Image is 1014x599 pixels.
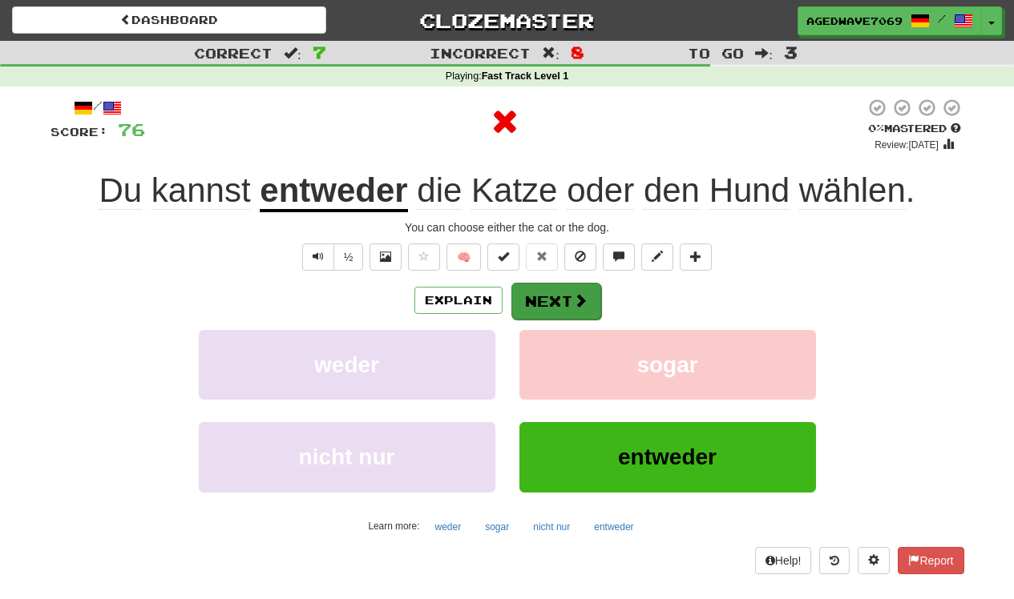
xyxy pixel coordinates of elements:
span: den [644,171,700,210]
span: Hund [709,171,790,210]
button: Next [511,283,601,320]
span: : [284,46,301,60]
span: 76 [118,119,145,139]
button: nicht nur [524,515,579,539]
button: Edit sentence (alt+d) [641,243,673,271]
a: Dashboard [12,6,326,34]
button: Report [898,547,964,574]
span: weder [314,352,379,377]
button: weder [426,515,471,539]
button: 🧠 [446,243,481,271]
div: You can choose either the cat or the dog. [50,219,964,235]
div: Text-to-speech controls [299,243,364,271]
a: Clozemaster [350,6,665,34]
button: Favorite sentence (alt+f) [408,243,440,271]
button: Show image (alt+x) [370,243,402,271]
span: Du [99,171,142,210]
span: AgedWave7069 [806,14,903,28]
button: Discuss sentence (alt+u) [603,243,635,271]
button: entweder [519,422,816,492]
span: . [408,171,915,210]
div: / [50,98,145,118]
button: Play sentence audio (ctl+space) [302,243,334,271]
button: entweder [585,515,642,539]
button: sogar [519,330,816,400]
a: AgedWave7069 / [798,6,982,35]
span: Score: [50,125,108,139]
strong: Fast Track Level 1 [482,70,569,82]
span: sogar [636,352,697,377]
button: sogar [476,515,518,539]
span: wählen [799,171,906,210]
small: Review: [DATE] [875,139,939,151]
button: Round history (alt+y) [819,547,850,574]
span: entweder [618,444,717,469]
button: Add to collection (alt+a) [680,243,712,271]
span: : [755,46,773,60]
span: die [417,171,462,210]
span: kannst [151,171,251,210]
span: : [542,46,560,60]
span: 8 [571,42,584,62]
button: Help! [755,547,812,574]
span: / [938,13,946,24]
span: 0 % [868,122,884,135]
button: ½ [333,243,364,271]
span: Correct [194,45,273,61]
small: Learn more: [368,521,419,532]
button: weder [199,330,495,400]
span: 3 [784,42,798,62]
button: Explain [414,287,503,314]
span: To go [688,45,744,61]
u: entweder [260,171,407,212]
button: Ignore sentence (alt+i) [564,243,596,271]
span: Katze [471,171,557,210]
span: Incorrect [430,45,531,61]
button: Reset to 0% Mastered (alt+r) [526,243,558,271]
div: Mastered [865,122,964,136]
span: 7 [313,42,326,62]
button: Set this sentence to 100% Mastered (alt+m) [487,243,519,271]
span: oder [567,171,634,210]
span: nicht nur [299,444,395,469]
button: nicht nur [199,422,495,492]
